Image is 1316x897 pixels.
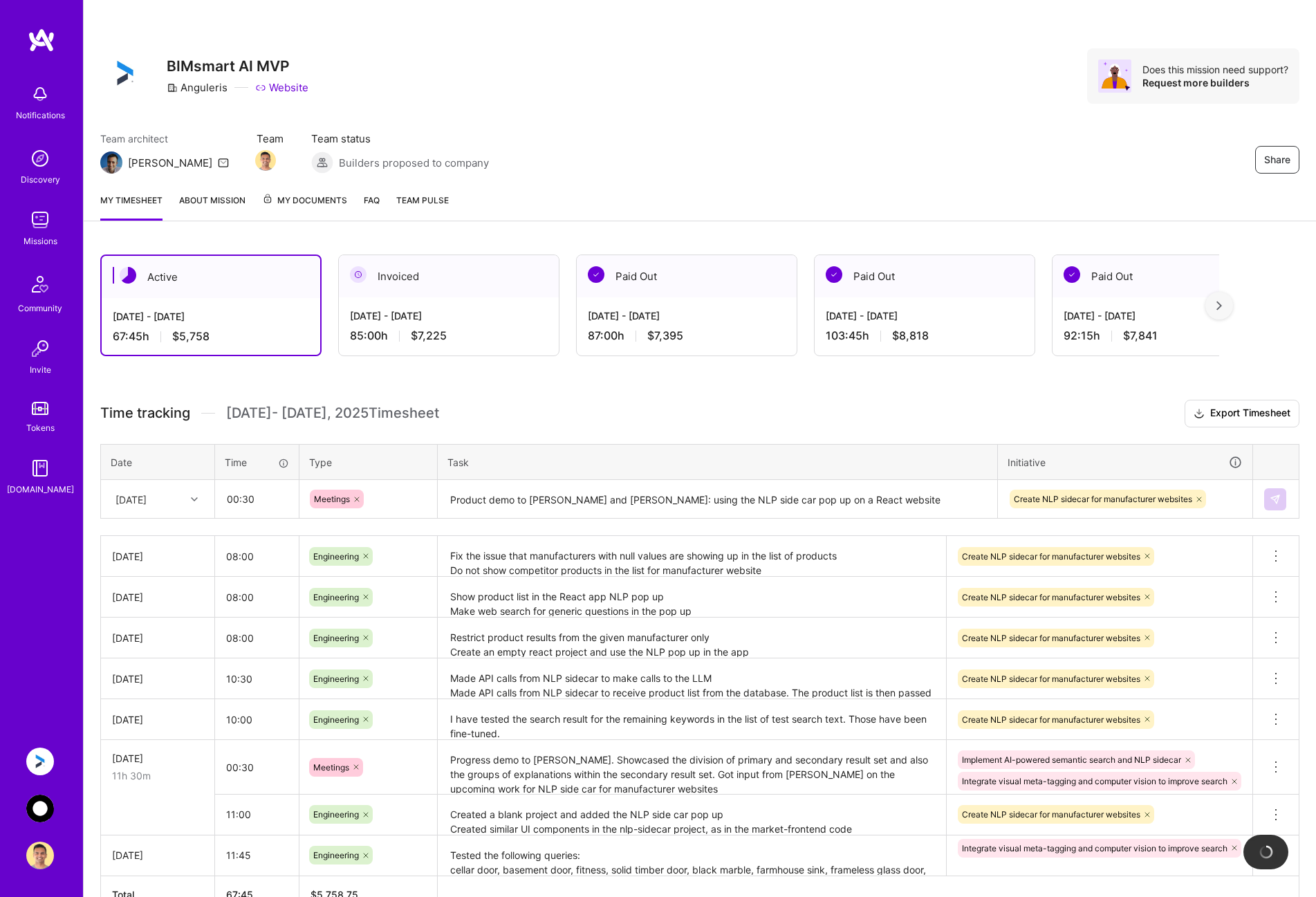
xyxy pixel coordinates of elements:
span: $5,758 [172,329,210,344]
span: Meetings [313,762,349,773]
textarea: Tested the following queries: cellar door, basement door, fitness, solid timber door, black marbl... [439,837,945,875]
img: Team Member Avatar [255,150,276,171]
div: Notifications [16,108,65,122]
span: Meetings [314,494,350,504]
input: HH:MM [215,796,299,833]
input: HH:MM [215,837,299,873]
button: Export Timesheet [1185,400,1299,427]
div: [DATE] - [DATE] [1064,308,1261,323]
span: Engineering [313,592,359,602]
img: loading [1259,845,1273,859]
span: Create NLP sidecar for manufacturer websites [962,592,1140,602]
textarea: Product demo to [PERSON_NAME] and [PERSON_NAME]: using the NLP side car pop up on a React website [439,481,996,518]
h3: BIMsmart AI MVP [167,57,308,75]
span: $7,225 [411,329,447,343]
span: Builders proposed to company [339,156,489,170]
a: My Documents [262,193,347,221]
input: HH:MM [215,538,299,575]
div: Tokens [26,420,55,435]
div: 11h 30m [112,768,203,783]
div: 67:45 h [113,329,309,344]
div: null [1264,488,1288,510]
a: FAQ [364,193,380,221]
img: Anguleris: BIMsmart AI MVP [26,748,54,775]
img: Paid Out [1064,266,1080,283]
div: 85:00 h [350,329,548,343]
textarea: I have tested the search result for the remaining keywords in the list of test search text. Those... [439,701,945,739]
div: [DATE] - [DATE] [350,308,548,323]
img: teamwork [26,206,54,234]
div: Missions [24,234,57,248]
div: [DATE] - [DATE] [826,308,1023,323]
span: Team architect [100,131,229,146]
i: icon CompanyGray [167,82,178,93]
span: Team status [311,131,489,146]
div: [DATE] [112,712,203,727]
img: User Avatar [26,842,54,869]
a: AnyTeam: Team for AI-Powered Sales Platform [23,795,57,822]
div: Anguleris [167,80,228,95]
textarea: Fix the issue that manufacturers with null values are showing up in the list of products Do not s... [439,537,945,575]
i: icon Chevron [191,496,198,503]
span: Create NLP sidecar for manufacturer websites [962,674,1140,684]
span: Share [1264,153,1290,167]
img: bell [26,80,54,108]
span: $7,841 [1123,329,1158,343]
span: Engineering [313,714,359,725]
img: Company Logo [100,48,150,98]
span: Integrate visual meta-tagging and computer vision to improve search [962,776,1227,786]
span: $8,818 [892,329,929,343]
textarea: Show product list in the React app NLP pop up Make web search for generic questions in the pop up... [439,578,945,616]
img: Team Architect [100,151,122,174]
div: Paid Out [1053,255,1272,297]
div: 87:00 h [588,329,786,343]
div: [DOMAIN_NAME] [7,482,74,497]
div: [DATE] [112,549,203,564]
th: Task [438,444,998,480]
input: HH:MM [215,749,299,786]
textarea: Restrict product results from the given manufacturer only Create an empty react project and use t... [439,619,945,657]
span: Team Pulse [396,195,449,205]
div: Invite [30,362,51,377]
div: 92:15 h [1064,329,1261,343]
span: Engineering [313,551,359,562]
div: Invoiced [339,255,559,297]
input: HH:MM [216,481,298,517]
div: Paid Out [815,255,1035,297]
img: Avatar [1098,59,1131,93]
span: Create NLP sidecar for manufacturer websites [962,551,1140,562]
div: Does this mission need support? [1142,63,1288,76]
span: Create NLP sidecar for manufacturer websites [962,633,1140,643]
th: Type [299,444,438,480]
img: Builders proposed to company [311,151,333,174]
span: Create NLP sidecar for manufacturer websites [962,714,1140,725]
div: [DATE] [115,492,147,506]
img: guide book [26,454,54,482]
img: Active [120,267,136,284]
div: [DATE] [112,751,203,766]
th: Date [101,444,215,480]
div: Active [102,256,320,298]
div: [DATE] [112,672,203,686]
textarea: Made API calls from NLP sidecar to make calls to the LLM Made API calls from NLP sidecar to recei... [439,660,945,698]
span: Engineering [313,809,359,820]
i: icon Download [1194,407,1205,421]
span: [DATE] - [DATE] , 2025 Timesheet [226,405,439,422]
span: Engineering [313,633,359,643]
div: Discovery [21,172,60,187]
img: AnyTeam: Team for AI-Powered Sales Platform [26,795,54,822]
input: HH:MM [215,579,299,616]
img: tokens [32,402,48,415]
a: My timesheet [100,193,163,221]
div: Time [225,455,289,470]
img: discovery [26,145,54,172]
div: [DATE] [112,631,203,645]
div: Community [18,301,62,315]
div: Initiative [1008,454,1243,470]
a: Anguleris: BIMsmart AI MVP [23,748,57,775]
span: $7,395 [647,329,683,343]
textarea: Progress demo to [PERSON_NAME]. Showcased the division of primary and secondary result set and al... [439,741,945,793]
textarea: Created a blank project and added the NLP side car pop up Created similar UI components in the nl... [439,796,945,834]
a: Team Pulse [396,193,449,221]
div: [DATE] [112,590,203,604]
